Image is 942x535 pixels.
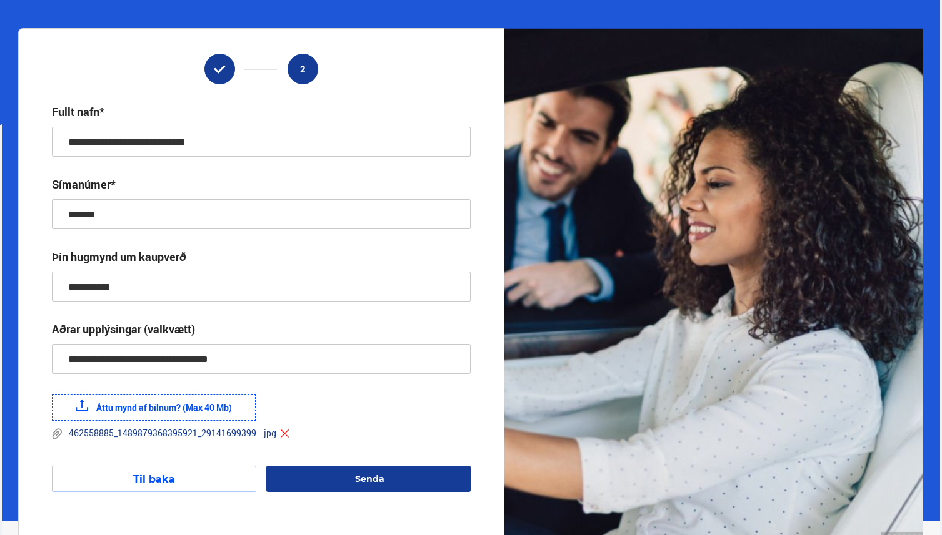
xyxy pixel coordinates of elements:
button: Til baka [52,466,256,492]
div: Símanúmer* [52,177,116,192]
span: Senda [355,473,384,484]
label: Áttu mynd af bílnum? (Max 40 Mb) [52,394,256,421]
div: Þín hugmynd um kaupverð [52,249,186,264]
div: 462558885_1489879368395921_29141699399...jpg [52,427,290,439]
div: Aðrar upplýsingar (valkvætt) [52,321,195,336]
div: Fullt nafn* [52,104,104,119]
button: Senda [266,466,471,492]
button: Open LiveChat chat widget [10,5,48,42]
span: 2 [300,64,306,74]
